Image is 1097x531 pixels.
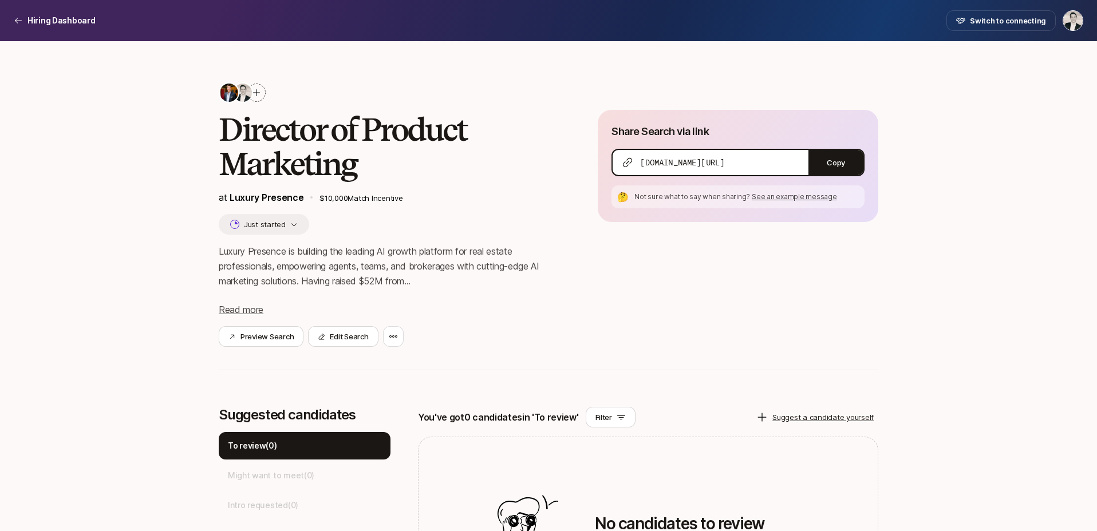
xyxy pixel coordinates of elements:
p: $10,000 Match Incentive [319,192,561,204]
p: Suggest a candidate yourself [772,411,874,423]
img: Kyle Scott [1063,11,1083,30]
button: Switch to connecting [946,10,1056,31]
p: Hiring Dashboard [27,14,96,27]
span: [DOMAIN_NAME][URL] [640,157,724,168]
div: 🤔 [616,190,630,204]
h2: Director of Product Marketing [219,112,561,181]
p: Not sure what to say when sharing? [634,192,860,202]
button: Kyle Scott [1063,10,1083,31]
p: at [219,190,303,205]
span: See an example message [752,192,837,201]
p: To review ( 0 ) [228,439,277,453]
span: Switch to connecting [970,15,1046,26]
button: Filter [586,407,636,427]
p: Intro requested ( 0 ) [228,498,298,512]
button: Edit Search [308,326,378,347]
p: Luxury Presence is building the leading AI growth platform for real estate professionals, empower... [219,244,561,288]
button: Just started [219,214,309,235]
p: Suggested candidates [219,407,390,423]
span: Read more [219,304,263,315]
button: Preview Search [219,326,303,347]
p: You've got 0 candidates in 'To review' [418,410,579,425]
img: e55fe245_7ba0_4088_910e_45f576f03dd5.jpg [220,84,238,102]
img: e121c7df_64e1_441f_8cfc_bbe0e3105e8f.jfif [234,84,252,102]
p: Might want to meet ( 0 ) [228,469,314,482]
span: Luxury Presence [230,192,303,203]
p: Share Search via link [611,124,709,140]
button: Copy [808,150,863,175]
